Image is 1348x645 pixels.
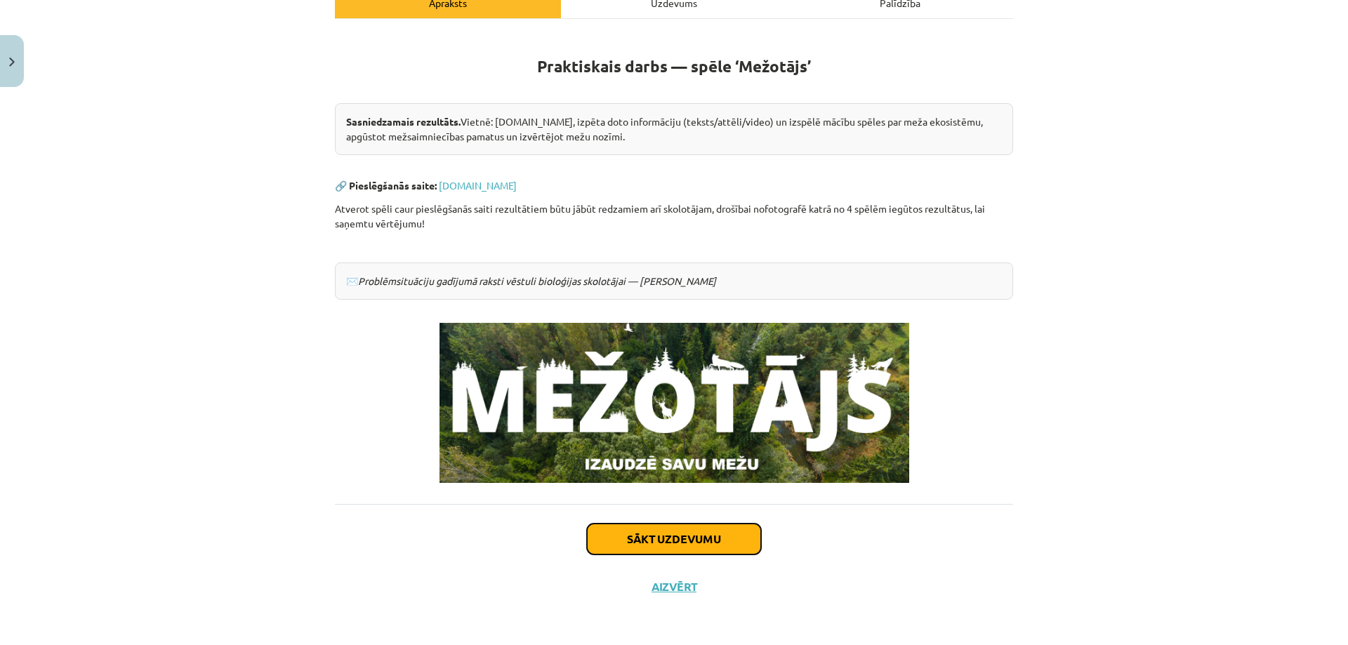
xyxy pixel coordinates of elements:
button: Aizvērt [647,580,701,594]
div: Vietnē: [DOMAIN_NAME], izpēta doto informāciju (teksts/attēli/video) un izspēlē mācību spēles par... [335,103,1013,155]
img: icon-close-lesson-0947bae3869378f0d4975bcd49f059093ad1ed9edebbc8119c70593378902aed.svg [9,58,15,67]
em: Problēmsituāciju gadījumā raksti vēstuli bioloģijas skolotājai — [PERSON_NAME] [358,274,716,287]
a: [DOMAIN_NAME] [439,179,517,192]
img: Attēls, kurā ir teksts, koks, fonts, augs Apraksts ģenerēts automātiski [440,323,909,483]
div: ✉️ [335,262,1013,300]
p: Atverot spēli caur pieslēgšanās saiti rezultātiem būtu jābūt redzamiem arī skolotājam, drošībai n... [335,201,1013,231]
strong: Praktiskais darbs — spēle ‘Mežotājs’ [537,56,811,77]
strong: Sasniedzamais rezultāts. [346,115,461,128]
strong: 🔗 Pieslēgšanās saite: [335,179,437,192]
button: Sākt uzdevumu [587,524,761,554]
